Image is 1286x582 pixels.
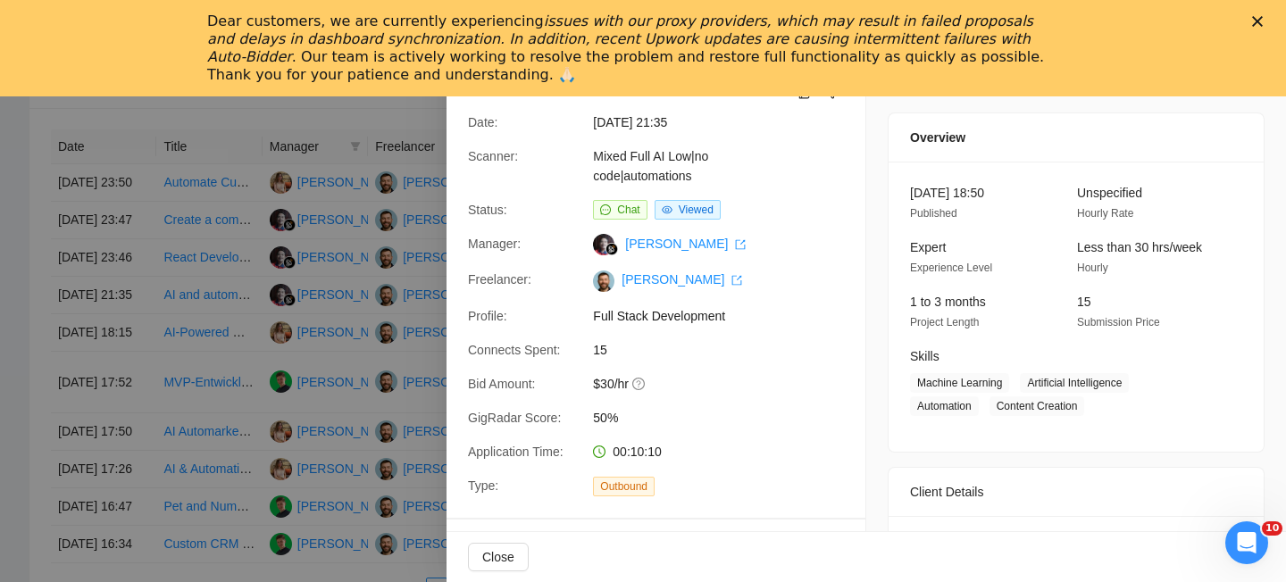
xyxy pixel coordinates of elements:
[593,374,861,394] span: $30/hr
[679,204,714,216] span: Viewed
[593,149,708,183] a: Mixed Full AI Low|no code|automations
[613,445,662,459] span: 00:10:10
[593,340,861,360] span: 15
[622,272,742,287] a: [PERSON_NAME] export
[605,243,618,255] img: gigradar-bm.png
[632,377,647,391] span: question-circle
[731,275,742,286] span: export
[593,445,605,458] span: clock-circle
[910,396,979,416] span: Automation
[1225,521,1268,564] iframe: Intercom live chat
[468,377,536,391] span: Bid Amount:
[593,408,861,428] span: 50%
[468,237,521,251] span: Manager:
[990,396,1085,416] span: Content Creation
[207,12,1033,65] i: issues with our proxy providers, which may result in failed proposals and delays in dashboard syn...
[1077,207,1133,220] span: Hourly Rate
[600,204,611,215] span: message
[593,477,655,496] span: Outbound
[910,295,986,309] span: 1 to 3 months
[910,349,939,363] span: Skills
[468,309,507,323] span: Profile:
[735,239,746,250] span: export
[617,204,639,216] span: Chat
[910,468,1242,516] div: Client Details
[468,543,529,571] button: Close
[910,240,946,254] span: Expert
[910,128,965,147] span: Overview
[910,373,1009,393] span: Machine Learning
[207,12,1050,84] div: Dear customers, we are currently experiencing . Our team is actively working to resolve the probl...
[468,149,518,163] span: Scanner:
[1077,295,1091,309] span: 15
[1020,373,1129,393] span: Artificial Intelligence
[1077,316,1160,328] span: Submission Price
[593,306,861,326] span: Full Stack Development
[468,115,497,129] span: Date:
[593,112,861,132] span: [DATE] 21:35
[1077,262,1108,274] span: Hourly
[482,547,514,567] span: Close
[910,316,979,328] span: Project Length
[468,445,564,459] span: Application Time:
[468,272,531,287] span: Freelancer:
[468,478,498,493] span: Type:
[1252,16,1270,27] div: Close
[468,343,561,357] span: Connects Spent:
[593,270,614,292] img: c1-JWQDXWEy3CnA6sRtFzzU22paoDq5cZnWyBNc3HWqwvuW0qNnjm1CMP-YmbEEtPC
[910,207,957,220] span: Published
[910,186,984,200] span: [DATE] 18:50
[1077,186,1142,200] span: Unspecified
[468,203,507,217] span: Status:
[910,262,992,274] span: Experience Level
[1077,240,1202,254] span: Less than 30 hrs/week
[662,204,672,215] span: eye
[1262,521,1282,536] span: 10
[625,237,746,251] a: [PERSON_NAME] export
[468,411,561,425] span: GigRadar Score:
